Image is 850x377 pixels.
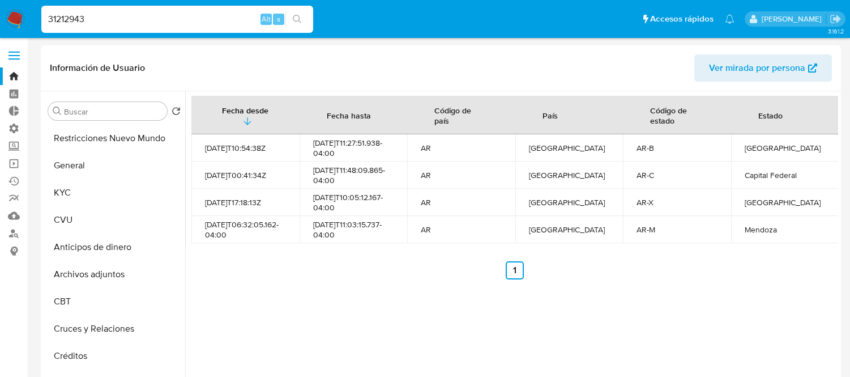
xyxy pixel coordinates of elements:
[44,288,185,315] button: CBT
[313,192,394,213] div: [DATE]T10:05:12.167-04:00
[637,224,717,235] div: AR-M
[285,11,309,27] button: search-icon
[313,219,394,240] div: [DATE]T11:03:15.737-04:00
[313,101,385,129] div: Fecha hasta
[191,261,838,279] nav: Paginación
[50,62,145,74] h1: Información de Usuario
[529,170,610,180] div: [GEOGRAPHIC_DATA]
[421,224,502,235] div: AR
[44,342,185,370] button: Créditos
[421,96,502,134] div: Código de país
[745,197,826,207] div: [GEOGRAPHIC_DATA]
[421,143,502,153] div: AR
[506,261,524,279] a: Ir a la página 1
[64,107,163,117] input: Buscar
[421,170,502,180] div: AR
[745,143,826,153] div: [GEOGRAPHIC_DATA]
[694,54,832,82] button: Ver mirada por persona
[44,179,185,206] button: KYC
[44,261,185,288] button: Archivos adjuntos
[421,197,502,207] div: AR
[205,170,286,180] div: [DATE]T00:41:34Z
[44,315,185,342] button: Cruces y Relaciones
[830,13,842,25] a: Salir
[529,197,610,207] div: [GEOGRAPHIC_DATA]
[637,170,717,180] div: AR-C
[745,224,826,235] div: Mendoza
[44,234,185,261] button: Anticipos de dinero
[745,170,826,180] div: Capital Federal
[53,107,62,116] button: Buscar
[44,152,185,179] button: General
[637,197,717,207] div: AR-X
[313,165,394,185] div: [DATE]T11:48:09.865-04:00
[762,14,826,24] p: zoe.breuer@mercadolibre.com
[529,143,610,153] div: [GEOGRAPHIC_DATA]
[313,138,394,158] div: [DATE]T11:27:51.938-04:00
[637,96,717,134] div: Código de estado
[745,101,796,129] div: Estado
[262,14,271,24] span: Alt
[41,12,313,27] input: Buscar usuario o caso...
[725,14,734,24] a: Notificaciones
[529,224,610,235] div: [GEOGRAPHIC_DATA]
[205,96,286,134] button: Fecha desde
[637,143,717,153] div: AR-B
[650,13,714,25] span: Accesos rápidos
[709,54,805,82] span: Ver mirada por persona
[44,125,185,152] button: Restricciones Nuevo Mundo
[205,143,286,153] div: [DATE]T10:54:38Z
[529,101,571,129] div: País
[44,206,185,234] button: CVU
[205,197,286,207] div: [DATE]T17:18:13Z
[205,219,286,240] div: [DATE]T06:32:05.162-04:00
[172,107,181,119] button: Volver al orden por defecto
[277,14,280,24] span: s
